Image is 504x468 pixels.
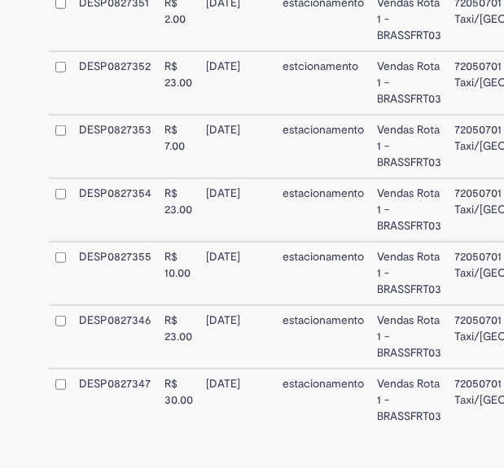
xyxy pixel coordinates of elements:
td: [DATE] [199,369,276,431]
td: R$ 23.00 [158,305,199,369]
td: estacionamento [276,242,370,305]
td: [DATE] [199,115,276,178]
td: estacionamento [276,115,370,178]
td: DESP0827355 [72,242,158,305]
td: Vendas Rota 1 - BRASSFRT03 [370,178,448,242]
td: Vendas Rota 1 - BRASSFRT03 [370,115,448,178]
td: R$ 23.00 [158,178,199,242]
td: [DATE] [199,178,276,242]
td: Vendas Rota 1 - BRASSFRT03 [370,242,448,305]
td: R$ 30.00 [158,369,199,431]
td: [DATE] [199,242,276,305]
td: DESP0827352 [72,51,158,115]
td: Vendas Rota 1 - BRASSFRT03 [370,369,448,431]
td: estacionamento [276,178,370,242]
td: Vendas Rota 1 - BRASSFRT03 [370,305,448,369]
td: estacionamento [276,369,370,431]
td: R$ 7.00 [158,115,199,178]
td: Vendas Rota 1 - BRASSFRT03 [370,51,448,115]
td: [DATE] [199,51,276,115]
td: estacionamento [276,305,370,369]
td: DESP0827353 [72,115,158,178]
td: [DATE] [199,305,276,369]
td: DESP0827346 [72,305,158,369]
td: DESP0827354 [72,178,158,242]
td: R$ 23.00 [158,51,199,115]
td: R$ 10.00 [158,242,199,305]
td: estcionamento [276,51,370,115]
td: DESP0827347 [72,369,158,431]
